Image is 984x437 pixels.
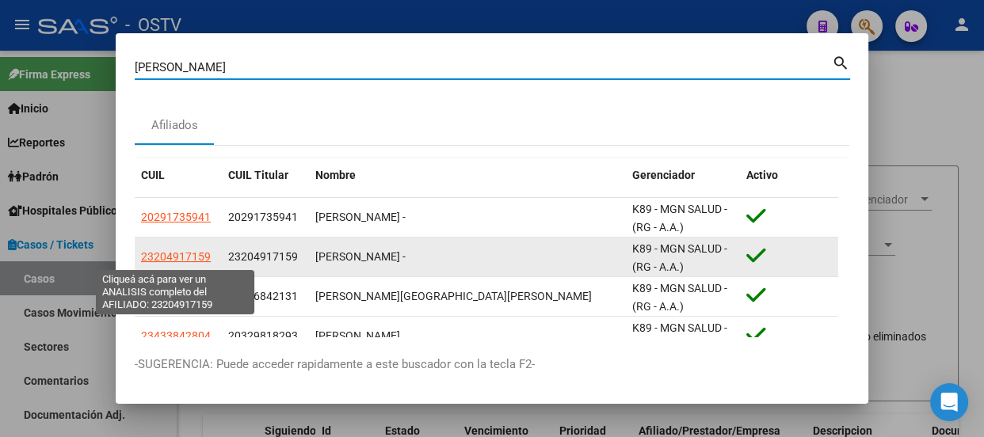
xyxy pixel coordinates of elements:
[228,329,298,342] span: 20329818293
[740,158,838,192] datatable-header-cell: Activo
[315,248,620,266] div: [PERSON_NAME] -
[228,250,298,263] span: 23204917159
[141,250,211,263] span: 23204917159
[141,290,211,302] span: 20426842131
[228,290,298,302] span: 20426842131
[632,282,727,313] span: K89 - MGN SALUD - (RG - A.A.)
[315,327,620,345] div: [PERSON_NAME]
[930,383,968,421] div: Open Intercom Messenger
[228,169,288,181] span: CUIL Titular
[228,211,298,223] span: 20291735941
[632,169,695,181] span: Gerenciador
[315,208,620,226] div: [PERSON_NAME] -
[632,203,727,234] span: K89 - MGN SALUD - (RG - A.A.)
[141,329,211,342] span: 23433842804
[626,158,740,192] datatable-header-cell: Gerenciador
[746,169,778,181] span: Activo
[315,169,356,181] span: Nombre
[141,211,211,223] span: 20291735941
[632,321,727,352] span: K89 - MGN SALUD - (RG - A.A.)
[632,242,727,273] span: K89 - MGN SALUD - (RG - A.A.)
[832,52,850,71] mat-icon: search
[141,169,165,181] span: CUIL
[135,355,849,374] p: -SUGERENCIA: Puede acceder rapidamente a este buscador con la tecla F2-
[309,158,626,192] datatable-header-cell: Nombre
[135,158,222,192] datatable-header-cell: CUIL
[315,287,620,306] div: [PERSON_NAME][GEOGRAPHIC_DATA][PERSON_NAME]
[222,158,309,192] datatable-header-cell: CUIL Titular
[151,116,198,135] div: Afiliados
